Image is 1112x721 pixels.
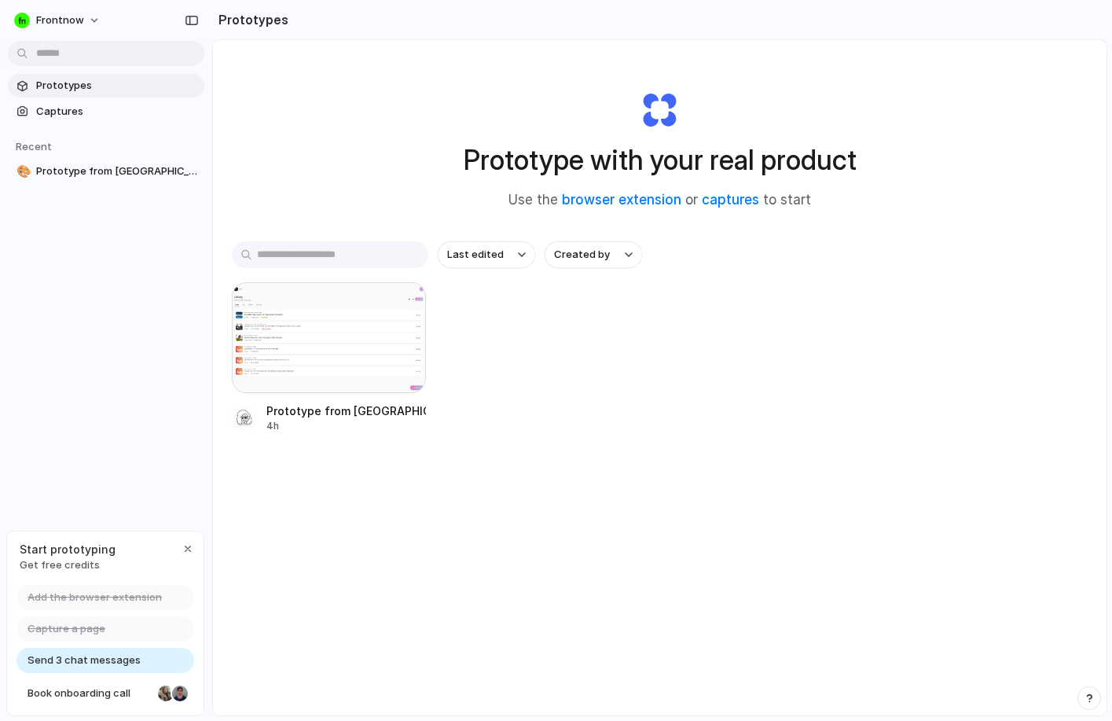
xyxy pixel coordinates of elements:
[8,100,204,123] a: Captures
[8,74,204,97] a: Prototypes
[14,164,30,179] button: 🎨
[28,621,105,637] span: Capture a page
[266,419,426,433] div: 4h
[266,403,426,419] div: Prototype from [GEOGRAPHIC_DATA]
[20,557,116,573] span: Get free credits
[464,139,857,181] h1: Prototype with your real product
[702,192,759,208] a: captures
[17,163,28,181] div: 🎨
[212,10,288,29] h2: Prototypes
[36,78,198,94] span: Prototypes
[508,190,811,211] span: Use the or to start
[8,160,204,183] a: 🎨Prototype from [GEOGRAPHIC_DATA]
[17,681,194,706] a: Book onboarding call
[28,590,162,605] span: Add the browser extension
[28,653,141,668] span: Send 3 chat messages
[554,247,610,263] span: Created by
[20,541,116,557] span: Start prototyping
[36,104,198,120] span: Captures
[438,241,535,268] button: Last edited
[28,686,152,701] span: Book onboarding call
[171,684,189,703] div: Christian Iacullo
[447,247,504,263] span: Last edited
[156,684,175,703] div: Nicole Kubica
[232,282,426,433] a: Prototype from ChatCast LibraryPrototype from [GEOGRAPHIC_DATA]4h
[8,8,108,33] button: Frontnow
[36,164,198,179] span: Prototype from [GEOGRAPHIC_DATA]
[16,140,52,153] span: Recent
[562,192,681,208] a: browser extension
[36,13,84,28] span: Frontnow
[545,241,642,268] button: Created by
